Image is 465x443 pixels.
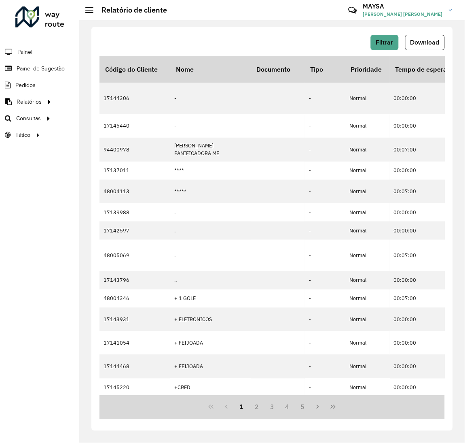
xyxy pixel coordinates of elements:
[170,290,251,308] td: + 1 GOLE
[405,35,445,50] button: Download
[305,114,345,138] td: -
[310,399,325,415] button: Next Page
[99,271,170,290] td: 17143796
[170,379,251,397] td: +CRED
[99,290,170,308] td: 48004346
[99,83,170,114] td: 17144306
[345,56,390,83] th: Prioridade
[99,162,170,180] td: 17137011
[99,379,170,397] td: 17145220
[305,271,345,290] td: -
[305,355,345,378] td: -
[363,2,443,10] h3: MAYSA
[170,331,251,355] td: + FEIJOADA
[305,162,345,180] td: -
[345,308,390,331] td: Normal
[170,56,251,83] th: Nome
[305,290,345,308] td: -
[345,114,390,138] td: Normal
[93,6,167,15] h2: Relatório de cliente
[99,240,170,271] td: 48005069
[325,399,341,415] button: Last Page
[345,222,390,240] td: Normal
[345,290,390,308] td: Normal
[305,240,345,271] td: -
[15,81,36,89] span: Pedidos
[99,203,170,222] td: 17139988
[99,114,170,138] td: 17145440
[305,222,345,240] td: -
[170,83,251,114] td: -
[170,308,251,331] td: + ELETRONICOS
[99,56,170,83] th: Código do Cliente
[170,240,251,271] td: .
[295,399,311,415] button: 5
[344,2,361,19] a: Contato Rápido
[345,379,390,397] td: Normal
[345,83,390,114] td: Normal
[16,114,41,123] span: Consultas
[305,308,345,331] td: -
[305,331,345,355] td: -
[305,138,345,161] td: -
[345,355,390,378] td: Normal
[99,331,170,355] td: 17141054
[345,138,390,161] td: Normal
[170,271,251,290] td: ..
[345,162,390,180] td: Normal
[99,308,170,331] td: 17143931
[251,56,305,83] th: Documento
[345,180,390,203] td: Normal
[17,64,65,73] span: Painel de Sugestão
[345,331,390,355] td: Normal
[99,138,170,161] td: 94400978
[363,11,443,18] span: [PERSON_NAME] [PERSON_NAME]
[305,83,345,114] td: -
[264,399,280,415] button: 3
[17,98,42,106] span: Relatórios
[410,39,440,46] span: Download
[99,355,170,378] td: 17144468
[170,222,251,240] td: .
[305,379,345,397] td: -
[234,399,249,415] button: 1
[345,271,390,290] td: Normal
[249,399,264,415] button: 2
[170,203,251,222] td: .
[99,180,170,203] td: 48004113
[170,138,251,161] td: [PERSON_NAME] PANIFICADORA ME
[376,39,393,46] span: Filtrar
[345,203,390,222] td: Normal
[280,399,295,415] button: 4
[99,222,170,240] td: 17142597
[15,131,30,139] span: Tático
[170,114,251,138] td: -
[345,240,390,271] td: Normal
[170,355,251,378] td: + FEIJOADA
[305,56,345,83] th: Tipo
[17,48,32,56] span: Painel
[305,180,345,203] td: -
[305,203,345,222] td: -
[371,35,399,50] button: Filtrar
